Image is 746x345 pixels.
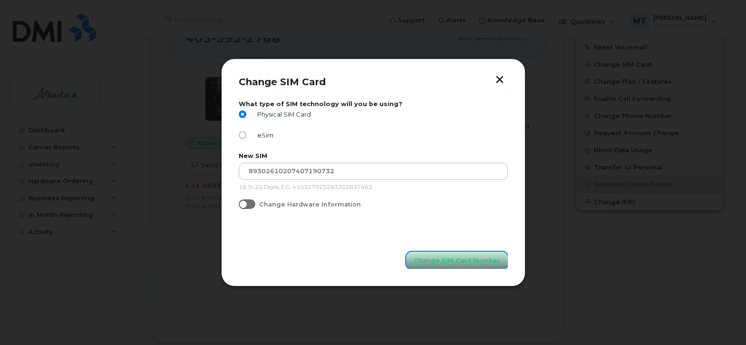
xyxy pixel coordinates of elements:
[254,111,311,118] span: Physical SIM Card
[239,76,326,88] span: Change SIM Card
[239,131,246,139] input: eSim
[239,184,508,191] p: 18 To 22 Digits, E.G. 410327925283202837463
[239,100,508,108] label: What type of SIM technology will you be using?
[414,256,500,265] span: Change SIM Card Number
[239,163,508,180] input: Input Your New SIM Number
[254,132,274,139] span: eSim
[239,110,246,118] input: Physical SIM Card
[239,152,508,159] label: New SIM
[406,252,508,269] button: Change SIM Card Number
[259,201,361,208] span: Change Hardware Information
[239,199,246,207] input: Change Hardware Information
